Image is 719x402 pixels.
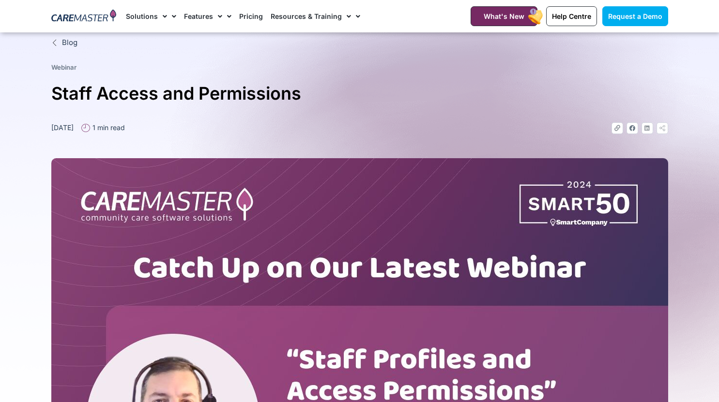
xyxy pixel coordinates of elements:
span: Request a Demo [608,12,662,20]
a: Webinar [51,63,76,71]
span: Blog [60,37,77,48]
span: Help Centre [552,12,591,20]
span: 1 min read [90,122,125,133]
a: Blog [51,37,668,48]
h1: Staff Access and Permissions [51,79,668,108]
img: CareMaster Logo [51,9,117,24]
a: What's New [471,6,537,26]
a: Request a Demo [602,6,668,26]
span: What's New [484,12,524,20]
time: [DATE] [51,123,74,132]
a: Help Centre [546,6,597,26]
